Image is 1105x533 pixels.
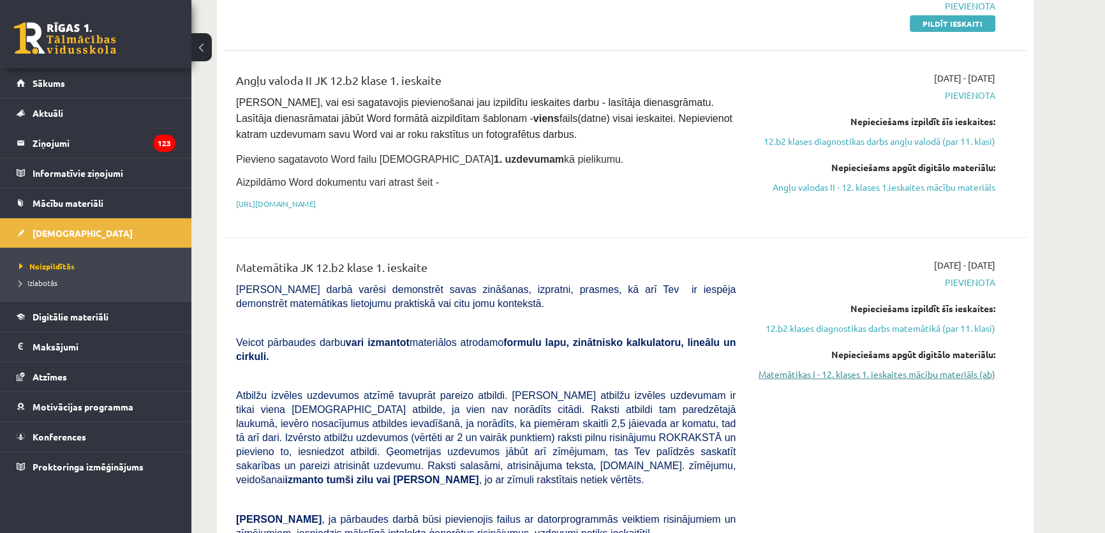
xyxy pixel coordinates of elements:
span: [PERSON_NAME], vai esi sagatavojis pievienošanai jau izpildītu ieskaites darbu - lasītāja dienasg... [236,97,735,140]
a: Rīgas 1. Tālmācības vidusskola [14,22,116,54]
a: Atzīmes [17,362,175,391]
i: 123 [153,135,175,152]
a: Angļu valodas II - 12. klases 1.ieskaites mācību materiāls [755,181,995,194]
a: Sākums [17,68,175,98]
a: Ziņojumi123 [17,128,175,158]
a: Maksājumi [17,332,175,361]
span: Pievienota [755,89,995,102]
b: izmanto [285,474,323,485]
span: Proktoringa izmēģinājums [33,461,144,472]
div: Nepieciešams izpildīt šīs ieskaites: [755,115,995,128]
b: tumši zilu vai [PERSON_NAME] [326,474,478,485]
span: Aktuāli [33,107,63,119]
span: Atbilžu izvēles uzdevumos atzīmē tavuprāt pareizo atbildi. [PERSON_NAME] atbilžu izvēles uzdevuma... [236,390,736,485]
span: Neizpildītās [19,261,75,271]
a: [DEMOGRAPHIC_DATA] [17,218,175,248]
legend: Informatīvie ziņojumi [33,158,175,188]
a: 12.b2 klases diagnostikas darbs matemātikā (par 11. klasi) [755,322,995,335]
span: Motivācijas programma [33,401,133,412]
a: Proktoringa izmēģinājums [17,452,175,481]
span: Konferences [33,431,86,442]
b: vari izmantot [346,337,410,348]
a: Izlabotās [19,277,179,289]
span: [DEMOGRAPHIC_DATA] [33,227,133,239]
div: Angļu valoda II JK 12.b2 klase 1. ieskaite [236,71,736,95]
span: [DATE] - [DATE] [934,259,995,272]
span: [DATE] - [DATE] [934,71,995,85]
div: Nepieciešams apgūt digitālo materiālu: [755,348,995,361]
span: [PERSON_NAME] [236,514,322,525]
span: Atzīmes [33,371,67,382]
a: Mācību materiāli [17,188,175,218]
span: Pievieno sagatavoto Word failu [DEMOGRAPHIC_DATA] kā pielikumu. [236,154,623,165]
strong: 1. uzdevumam [494,154,564,165]
span: Digitālie materiāli [33,311,108,322]
div: Nepieciešams izpildīt šīs ieskaites: [755,302,995,315]
div: Matemātika JK 12.b2 klase 1. ieskaite [236,259,736,282]
legend: Ziņojumi [33,128,175,158]
a: Digitālie materiāli [17,302,175,331]
a: [URL][DOMAIN_NAME] [236,199,316,209]
span: Mācību materiāli [33,197,103,209]
a: Aktuāli [17,98,175,128]
span: Aizpildāmo Word dokumentu vari atrast šeit - [236,177,439,188]
span: Veicot pārbaudes darbu materiālos atrodamo [236,337,736,362]
span: Pievienota [755,276,995,289]
div: Nepieciešams apgūt digitālo materiālu: [755,161,995,174]
a: Pildīt ieskaiti [910,15,995,32]
a: Konferences [17,422,175,451]
span: [PERSON_NAME] darbā varēsi demonstrēt savas zināšanas, izpratni, prasmes, kā arī Tev ir iespēja d... [236,284,736,309]
a: Matemātikas I - 12. klases 1. ieskaites mācību materiāls (ab) [755,368,995,381]
span: Izlabotās [19,278,57,288]
a: Neizpildītās [19,260,179,272]
a: Motivācijas programma [17,392,175,421]
legend: Maksājumi [33,332,175,361]
span: Sākums [33,77,65,89]
a: Informatīvie ziņojumi [17,158,175,188]
strong: viens [533,113,560,124]
b: formulu lapu, zinātnisko kalkulatoru, lineālu un cirkuli. [236,337,736,362]
a: 12.b2 klases diagnostikas darbs angļu valodā (par 11. klasi) [755,135,995,148]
